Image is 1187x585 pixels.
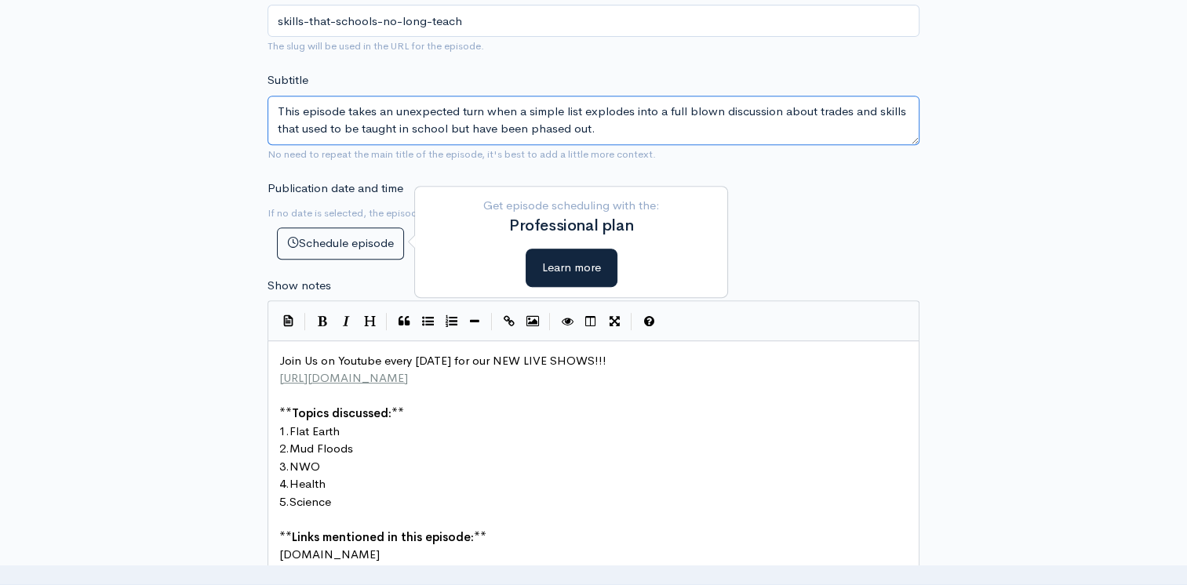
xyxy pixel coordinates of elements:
[526,249,617,287] button: Learn more
[304,313,306,331] i: |
[289,423,340,438] span: Flat Earth
[555,310,579,333] button: Toggle Preview
[279,370,408,385] span: [URL][DOMAIN_NAME]
[279,547,380,561] span: [DOMAIN_NAME]
[603,310,626,333] button: Toggle Fullscreen
[392,310,416,333] button: Quote
[334,310,358,333] button: Italic
[427,217,715,234] h2: Professional plan
[268,39,484,53] small: The slug will be used in the URL for the episode.
[268,147,656,161] small: No need to repeat the main title of the episode, it's best to add a little more context.
[279,565,380,580] span: [DOMAIN_NAME]
[279,494,289,509] span: 5.
[279,353,606,368] span: Join Us on Youtube every [DATE] for our NEW LIVE SHOWS!!!
[463,310,486,333] button: Insert Horizontal Line
[277,227,404,260] button: Schedule episode
[416,310,439,333] button: Generic List
[289,494,331,509] span: Science
[637,310,661,333] button: Markdown Guide
[289,459,320,474] span: NWO
[358,310,381,333] button: Heading
[386,313,388,331] i: |
[497,310,521,333] button: Create Link
[292,529,474,544] span: Links mentioned in this episode:
[279,441,289,456] span: 2.
[289,476,326,491] span: Health
[279,423,289,438] span: 1.
[268,277,331,295] label: Show notes
[311,310,334,333] button: Bold
[579,310,603,333] button: Toggle Side by Side
[549,313,551,331] i: |
[631,313,632,331] i: |
[521,310,544,333] button: Insert Image
[268,180,403,198] label: Publication date and time
[268,206,562,220] small: If no date is selected, the episode will be published immediately.
[268,5,919,37] input: title-of-episode
[289,441,353,456] span: Mud Floods
[427,197,715,215] p: Get episode scheduling with the:
[279,476,289,491] span: 4.
[276,308,300,332] button: Insert Show Notes Template
[292,405,391,420] span: Topics discussed:
[439,310,463,333] button: Numbered List
[268,71,308,89] label: Subtitle
[279,459,289,474] span: 3.
[491,313,493,331] i: |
